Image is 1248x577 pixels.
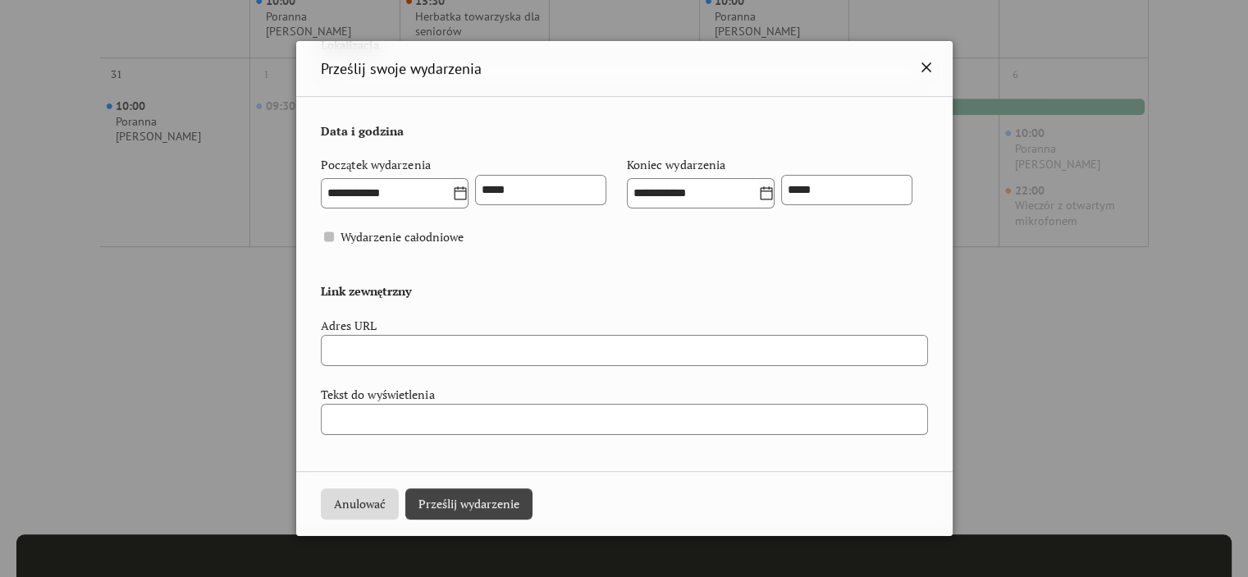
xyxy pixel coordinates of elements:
[405,488,533,520] button: Prześlij wydarzenie
[321,157,431,172] font: Początek wydarzenia
[321,387,435,402] font: Tekst do wyświetlenia
[321,123,404,139] font: Data i godzina
[321,283,413,299] font: Link zewnętrzny
[321,488,399,520] button: Anulować
[341,229,464,245] font: Wydarzenie całodniowe
[321,318,377,333] font: Adres URL
[321,59,482,78] font: Prześlij swoje wydarzenia
[627,157,726,172] font: Koniec wydarzenia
